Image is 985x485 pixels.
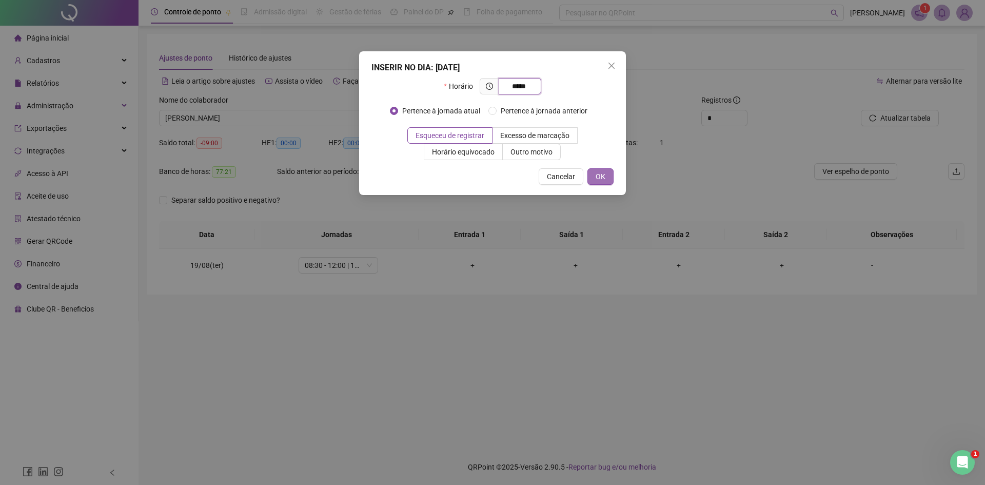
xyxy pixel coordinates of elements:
span: Outro motivo [510,148,553,156]
div: INSERIR NO DIA : [DATE] [371,62,614,74]
span: close [607,62,616,70]
span: Pertence à jornada atual [398,105,484,117]
span: Excesso de marcação [500,131,569,140]
button: OK [587,168,614,185]
span: 1 [971,450,979,458]
span: clock-circle [486,83,493,90]
iframe: Intercom live chat [950,450,975,475]
button: Cancelar [539,168,583,185]
span: Esqueceu de registrar [416,131,484,140]
span: Horário equivocado [432,148,495,156]
button: Close [603,57,620,74]
span: Pertence à jornada anterior [497,105,592,117]
span: Cancelar [547,171,575,182]
label: Horário [444,78,479,94]
span: OK [596,171,605,182]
